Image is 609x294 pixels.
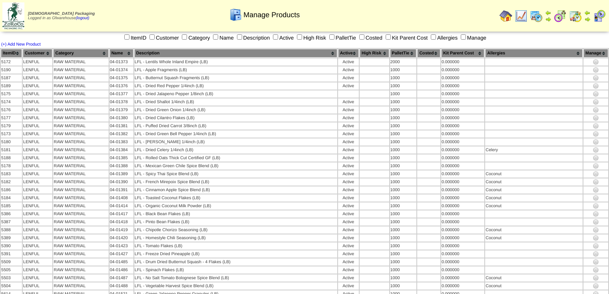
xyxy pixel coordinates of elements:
[148,35,179,41] label: Customer
[1,42,41,47] a: (+) Add New Product
[53,202,108,210] td: RAW MATERIAL
[53,266,108,274] td: RAW MATERIAL
[390,226,417,234] td: 1000
[134,106,337,114] td: LFL - Dried Green Onion 1/4inch (LB)
[134,82,337,90] td: LFL - Dried Red Pepper 1/4inch (LB)
[441,234,484,242] td: 0.000000
[441,58,484,66] td: 0.000000
[109,226,133,234] td: 04-01419
[53,154,108,162] td: RAW MATERIAL
[1,146,22,154] td: 5181
[1,106,22,114] td: 5176
[109,234,133,242] td: 04-01420
[23,194,52,202] td: LENFUL
[485,178,583,186] td: Coconut
[123,35,146,41] label: ItemID
[134,218,337,226] td: LFL - Pinto Bean Flakes (LB)
[554,10,567,22] img: calendarblend.gif
[237,34,242,40] input: Description
[441,218,484,226] td: 0.000000
[441,250,484,258] td: 0.000000
[441,170,484,178] td: 0.000000
[358,35,382,41] label: Costed
[338,148,358,152] div: Active
[338,212,358,216] div: Active
[441,194,484,202] td: 0.000000
[53,186,108,194] td: RAW MATERIAL
[441,122,484,130] td: 0.000000
[593,91,599,97] img: settings.gif
[390,162,417,170] td: 1000
[1,242,22,250] td: 5390
[28,12,95,20] span: Logged in as Gfwarehouse
[1,266,22,274] td: 5505
[134,58,337,66] td: LFL - Lentils Whole Inland Empire (LB)
[109,130,133,138] td: 04-01382
[338,100,358,104] div: Active
[390,130,417,138] td: 1000
[441,242,484,250] td: 0.000000
[134,186,337,194] td: LFL - Cinnamon Apple Spice Blend (LB)
[441,154,484,162] td: 0.000000
[134,242,337,250] td: LFL - Tomato Flakes (LB)
[441,130,484,138] td: 0.000000
[1,114,22,122] td: 5177
[23,226,52,234] td: LENFUL
[134,250,337,258] td: LFL - Freeze Dried Pineapple (LB)
[338,84,358,88] div: Active
[359,34,364,40] input: Costed
[53,58,108,66] td: RAW MATERIAL
[593,59,599,65] img: settings.gif
[390,186,417,194] td: 1000
[328,35,356,41] label: PalletTie
[515,10,527,22] img: line_graph.gif
[134,194,337,202] td: LFL - Toasted Coconut Flakes (LB)
[360,49,389,58] th: High Risk
[53,146,108,154] td: RAW MATERIAL
[338,156,358,160] div: Active
[1,130,22,138] td: 5173
[1,49,22,58] th: ItemID
[109,194,133,202] td: 04-01408
[53,194,108,202] td: RAW MATERIAL
[295,35,326,41] label: High Risk
[182,34,187,40] input: Category
[76,16,90,20] a: (logout)
[1,98,22,106] td: 5174
[53,250,108,258] td: RAW MATERIAL
[338,76,358,80] div: Active
[593,219,599,225] img: settings.gif
[134,74,337,82] td: LFL - Butternut Squash Fragments (LB)
[429,35,458,41] label: Allergies
[441,226,484,234] td: 0.000000
[593,211,599,217] img: settings.gif
[53,66,108,74] td: RAW MATERIAL
[109,138,133,146] td: 04-01383
[23,98,52,106] td: LENFUL
[109,82,133,90] td: 04-01376
[441,162,484,170] td: 0.000000
[593,283,599,289] img: settings.gif
[273,34,278,40] input: Active
[593,259,599,265] img: settings.gif
[593,251,599,257] img: settings.gif
[23,82,52,90] td: LENFUL
[134,210,337,218] td: LFL - Black Bean Flakes (LB)
[1,250,22,258] td: 5391
[134,202,337,210] td: LFL - Organic Coconut Milk Powder (LB)
[109,258,133,266] td: 04-01485
[109,186,133,194] td: 04-01391
[390,218,417,226] td: 1000
[431,34,436,40] input: Allergies
[109,154,133,162] td: 04-01385
[53,242,108,250] td: RAW MATERIAL
[338,244,358,248] div: Active
[23,130,52,138] td: LENFUL
[593,131,599,137] img: settings.gif
[109,210,133,218] td: 04-01417
[338,196,358,200] div: Active
[1,122,22,130] td: 5179
[53,138,108,146] td: RAW MATERIAL
[390,122,417,130] td: 1000
[485,226,583,234] td: Coconut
